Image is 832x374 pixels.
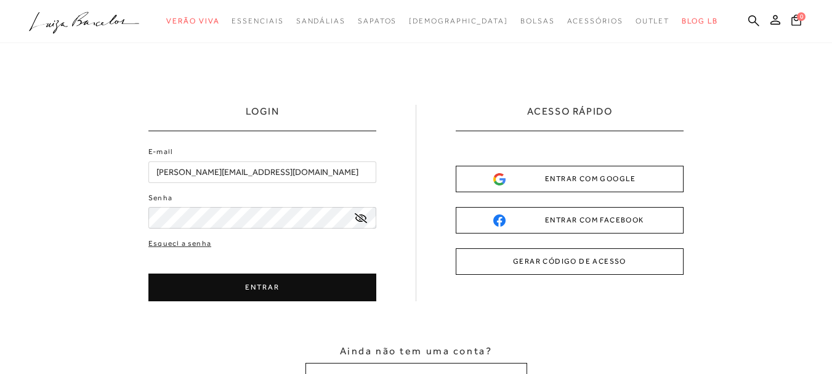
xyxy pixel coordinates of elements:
[797,12,806,21] span: 0
[296,17,345,25] span: Sandálias
[682,10,717,33] a: BLOG LB
[682,17,717,25] span: BLOG LB
[409,10,508,33] a: noSubCategoriesText
[166,10,219,33] a: noSubCategoriesText
[355,213,367,222] a: exibir senha
[232,17,283,25] span: Essenciais
[148,192,172,204] label: Senha
[148,238,211,250] a: Esqueci a senha
[148,161,376,183] input: E-mail
[148,146,173,158] label: E-mail
[340,344,492,358] span: Ainda não tem uma conta?
[358,17,397,25] span: Sapatos
[456,207,684,234] button: ENTRAR COM FACEBOOK
[148,274,376,301] button: ENTRAR
[409,17,508,25] span: [DEMOGRAPHIC_DATA]
[456,166,684,192] button: ENTRAR COM GOOGLE
[166,17,219,25] span: Verão Viva
[567,17,623,25] span: Acessórios
[527,105,613,131] h2: ACESSO RÁPIDO
[493,173,646,185] div: ENTRAR COM GOOGLE
[456,248,684,275] button: GERAR CÓDIGO DE ACESSO
[246,105,280,131] h1: LOGIN
[567,10,623,33] a: noSubCategoriesText
[493,214,646,227] div: ENTRAR COM FACEBOOK
[232,10,283,33] a: noSubCategoriesText
[358,10,397,33] a: noSubCategoriesText
[520,17,555,25] span: Bolsas
[520,10,555,33] a: noSubCategoriesText
[636,10,670,33] a: noSubCategoriesText
[636,17,670,25] span: Outlet
[788,14,805,30] button: 0
[296,10,345,33] a: noSubCategoriesText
